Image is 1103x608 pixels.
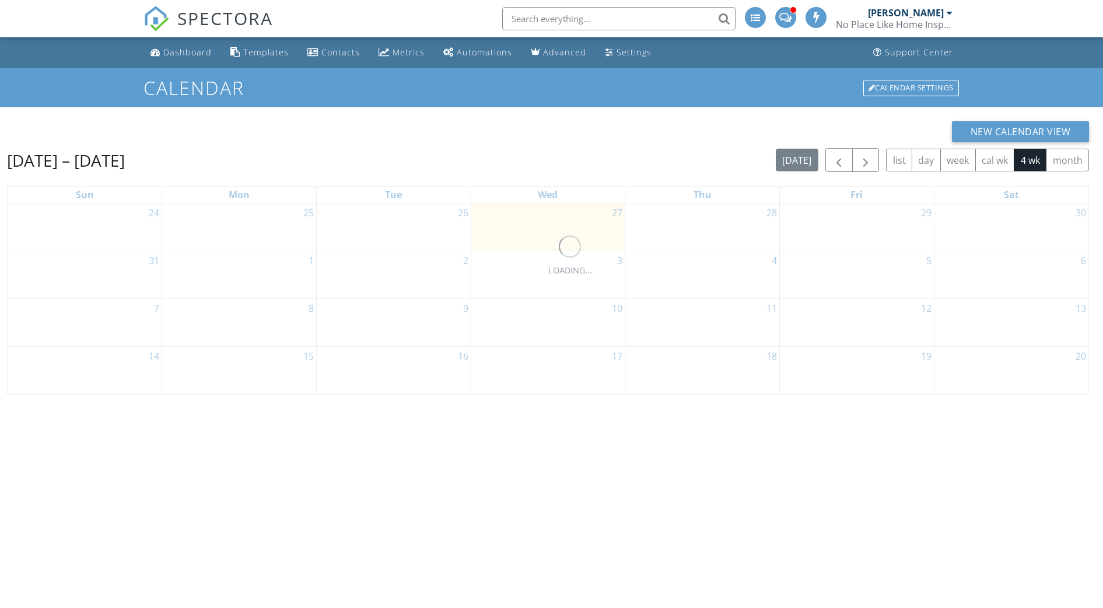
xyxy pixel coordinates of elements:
[776,149,818,171] button: [DATE]
[177,6,273,30] span: SPECTORA
[461,251,471,270] a: Go to September 2, 2025
[610,203,625,222] a: Go to August 27, 2025
[143,78,960,98] h1: Calendar
[316,203,471,251] td: Go to August 26, 2025
[7,149,125,172] h2: [DATE] – [DATE]
[1002,187,1021,203] a: Saturday
[919,203,934,222] a: Go to August 29, 2025
[471,203,625,251] td: Go to August 27, 2025
[461,299,471,318] a: Go to September 9, 2025
[625,298,780,346] td: Go to September 11, 2025
[383,187,404,203] a: Tuesday
[8,298,162,346] td: Go to September 7, 2025
[301,347,316,365] a: Go to September 15, 2025
[316,298,471,346] td: Go to September 9, 2025
[316,346,471,394] td: Go to September 16, 2025
[526,42,591,64] a: Advanced
[764,203,779,222] a: Go to August 28, 2025
[301,203,316,222] a: Go to August 25, 2025
[934,298,1088,346] td: Go to September 13, 2025
[471,251,625,298] td: Go to September 3, 2025
[456,347,471,365] a: Go to September 16, 2025
[610,299,625,318] a: Go to September 10, 2025
[919,299,934,318] a: Go to September 12, 2025
[471,346,625,394] td: Go to September 17, 2025
[548,264,592,277] div: LOADING...
[869,42,958,64] a: Support Center
[780,203,934,251] td: Go to August 29, 2025
[306,251,316,270] a: Go to September 1, 2025
[934,346,1088,394] td: Go to September 20, 2025
[625,203,780,251] td: Go to August 28, 2025
[1073,203,1088,222] a: Go to August 30, 2025
[852,148,880,172] button: Next
[456,203,471,222] a: Go to August 26, 2025
[863,80,959,96] div: Calendar Settings
[152,299,162,318] a: Go to September 7, 2025
[625,251,780,298] td: Go to September 4, 2025
[1046,149,1089,171] button: month
[769,251,779,270] a: Go to September 4, 2025
[848,187,865,203] a: Friday
[316,251,471,298] td: Go to September 2, 2025
[143,6,169,31] img: The Best Home Inspection Software - Spectora
[919,347,934,365] a: Go to September 19, 2025
[868,7,944,19] div: [PERSON_NAME]
[886,149,912,171] button: list
[600,42,656,64] a: Settings
[146,42,216,64] a: Dashboard
[535,187,560,203] a: Wednesday
[615,251,625,270] a: Go to September 3, 2025
[885,47,953,58] div: Support Center
[1073,347,1088,365] a: Go to September 20, 2025
[146,251,162,270] a: Go to August 31, 2025
[780,251,934,298] td: Go to September 5, 2025
[243,47,289,58] div: Templates
[162,298,317,346] td: Go to September 8, 2025
[8,251,162,298] td: Go to August 31, 2025
[836,19,953,30] div: No Place Like Home Inspections
[691,187,714,203] a: Thursday
[146,347,162,365] a: Go to September 14, 2025
[163,47,212,58] div: Dashboard
[912,149,941,171] button: day
[162,251,317,298] td: Go to September 1, 2025
[1079,251,1088,270] a: Go to September 6, 2025
[8,346,162,394] td: Go to September 14, 2025
[303,42,365,64] a: Contacts
[780,346,934,394] td: Go to September 19, 2025
[764,299,779,318] a: Go to September 11, 2025
[471,298,625,346] td: Go to September 10, 2025
[780,298,934,346] td: Go to September 12, 2025
[975,149,1015,171] button: cal wk
[73,187,96,203] a: Sunday
[8,203,162,251] td: Go to August 24, 2025
[143,16,273,40] a: SPECTORA
[1073,299,1088,318] a: Go to September 13, 2025
[1014,149,1046,171] button: 4 wk
[862,79,960,97] a: Calendar Settings
[924,251,934,270] a: Go to September 5, 2025
[764,347,779,365] a: Go to September 18, 2025
[162,346,317,394] td: Go to September 15, 2025
[226,187,252,203] a: Monday
[543,47,586,58] div: Advanced
[439,42,517,64] a: Automations (Advanced)
[625,346,780,394] td: Go to September 18, 2025
[617,47,652,58] div: Settings
[457,47,512,58] div: Automations
[952,121,1090,142] button: New Calendar View
[146,203,162,222] a: Go to August 24, 2025
[610,347,625,365] a: Go to September 17, 2025
[940,149,976,171] button: week
[825,148,853,172] button: Previous
[502,7,736,30] input: Search everything...
[321,47,360,58] div: Contacts
[934,203,1088,251] td: Go to August 30, 2025
[934,251,1088,298] td: Go to September 6, 2025
[226,42,293,64] a: Templates
[162,203,317,251] td: Go to August 25, 2025
[374,42,429,64] a: Metrics
[393,47,425,58] div: Metrics
[306,299,316,318] a: Go to September 8, 2025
